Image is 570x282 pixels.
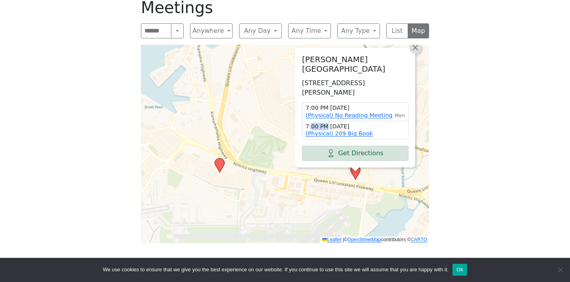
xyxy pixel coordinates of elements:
[395,113,405,118] small: Men
[103,266,448,274] span: We use cookies to ensure that we give you the best experience on our website. If you continue to ...
[556,266,564,274] span: No
[302,55,408,74] h2: [PERSON_NAME][GEOGRAPHIC_DATA]
[330,123,350,130] span: [DATE]
[320,236,429,243] div: © contributors ©
[337,23,380,38] button: Any Type
[239,23,282,38] button: Any Day
[306,130,373,137] a: (Physical) 209 Big Book
[410,237,427,242] a: CARTO
[348,237,381,242] a: OpenStreetMap
[408,23,429,38] button: Map
[306,112,393,118] a: (Physical) No Reading Meeting
[302,78,408,97] p: [STREET_ADDRESS][PERSON_NAME]
[306,104,405,112] time: 7:00 PM
[386,23,408,38] button: List
[343,237,344,242] span: |
[409,42,421,54] a: Close popup
[322,237,341,242] a: Leaflet
[190,23,233,38] button: Anywhere
[306,123,405,130] time: 7:00 PM
[141,23,171,38] input: Search
[288,23,331,38] button: Any Time
[171,23,184,38] button: Search
[411,43,419,52] span: ×
[330,104,350,112] span: [DATE]
[452,264,467,276] button: Ok
[302,146,408,161] a: Get Directions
